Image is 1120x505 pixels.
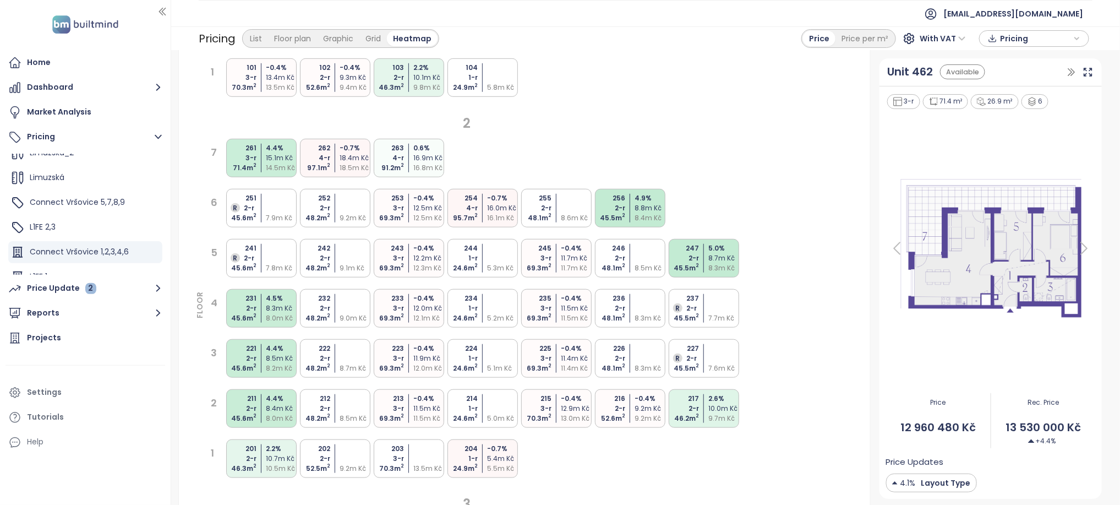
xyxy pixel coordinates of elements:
[244,31,268,46] div: List
[327,362,330,369] sup: 2
[371,243,404,253] div: 243
[561,213,593,223] div: 8.6m Kč
[253,212,256,219] sup: 2
[920,30,966,47] span: With VAT
[593,203,625,213] div: 2-r
[708,313,741,323] div: 7.7m Kč
[561,313,593,323] div: 11.5m Kč
[593,344,625,354] div: 226
[401,82,404,89] sup: 2
[298,404,330,414] div: 2-r
[445,253,478,263] div: 1-r
[445,263,478,273] div: 24.6 m
[27,435,43,449] div: Help
[6,302,165,324] button: Reports
[708,263,741,273] div: 8.3m Kč
[548,212,551,219] sup: 2
[327,162,330,169] sup: 2
[548,362,551,369] sup: 2
[211,64,218,91] div: 1
[593,263,625,273] div: 48.1 m
[371,294,404,303] div: 233
[298,243,330,253] div: 242
[6,52,165,74] a: Home
[887,94,920,109] div: 3-r
[666,303,699,313] div: 2-r
[231,203,240,213] div: R
[445,313,478,323] div: 24.6 m
[708,394,741,404] div: 2.6 %
[340,83,372,93] div: 9.4m Kč
[327,312,330,319] sup: 2
[371,394,404,404] div: 213
[224,163,256,173] div: 71.4 m
[8,167,162,189] div: Limuzská
[340,73,372,83] div: 9.3m Kč
[445,394,478,404] div: 214
[593,394,625,404] div: 216
[666,394,699,404] div: 217
[888,63,933,80] a: Unit 462
[6,126,165,148] button: Pricing
[371,163,404,173] div: 91.2 m
[487,313,520,323] div: 5.2m Kč
[519,193,551,203] div: 255
[211,345,218,372] div: 3
[371,193,404,203] div: 253
[835,31,894,46] div: Price per m²
[445,203,478,213] div: 4-r
[8,216,162,238] div: L1FE 2,3
[635,363,667,373] div: 8.3m Kč
[298,73,330,83] div: 2-r
[224,213,256,223] div: 45.6 m
[635,404,667,414] div: 9.2m Kč
[803,31,835,46] div: Price
[635,213,667,223] div: 8.4m Kč
[266,354,298,363] div: 8.5m Kč
[561,253,593,263] div: 11.7m Kč
[548,262,551,269] sup: 2
[27,410,64,424] div: Tutorials
[519,313,551,323] div: 69.3 m
[266,363,298,373] div: 8.2m Kč
[266,213,298,223] div: 7.9m Kč
[593,404,625,414] div: 2-r
[8,192,162,214] div: Connect Vršovice 5,7,8,9
[635,313,667,323] div: 8.3m Kč
[474,362,478,369] sup: 2
[635,394,667,404] div: -0.4 %
[371,153,404,163] div: 4-r
[8,241,162,263] div: Connect Vršovice 1,2,3,4,6
[224,354,256,363] div: 2-r
[445,73,478,83] div: 1-r
[371,63,404,73] div: 103
[30,271,47,282] span: L1FE 1
[199,29,236,48] div: Pricing
[8,266,162,288] div: L1FE 1
[371,83,404,93] div: 46.3 m
[211,395,218,422] div: 2
[224,363,256,373] div: 45.6 m
[635,203,667,213] div: 8.8m Kč
[266,73,298,83] div: 13.4m Kč
[666,354,699,363] div: 2-r
[266,83,298,93] div: 13.5m Kč
[561,243,593,253] div: -0.4 %
[298,344,330,354] div: 222
[487,193,520,203] div: -0.7 %
[27,105,91,119] div: Market Analysis
[413,73,446,83] div: 10.1m Kč
[371,253,404,263] div: 3-r
[371,303,404,313] div: 3-r
[401,262,404,269] sup: 2
[371,344,404,354] div: 223
[340,263,372,273] div: 9.1m Kč
[327,212,330,219] sup: 2
[6,101,165,123] a: Market Analysis
[266,303,298,313] div: 8.3m Kč
[231,253,240,263] div: R
[253,362,256,369] sup: 2
[224,63,256,73] div: 101
[387,31,438,46] div: Heatmap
